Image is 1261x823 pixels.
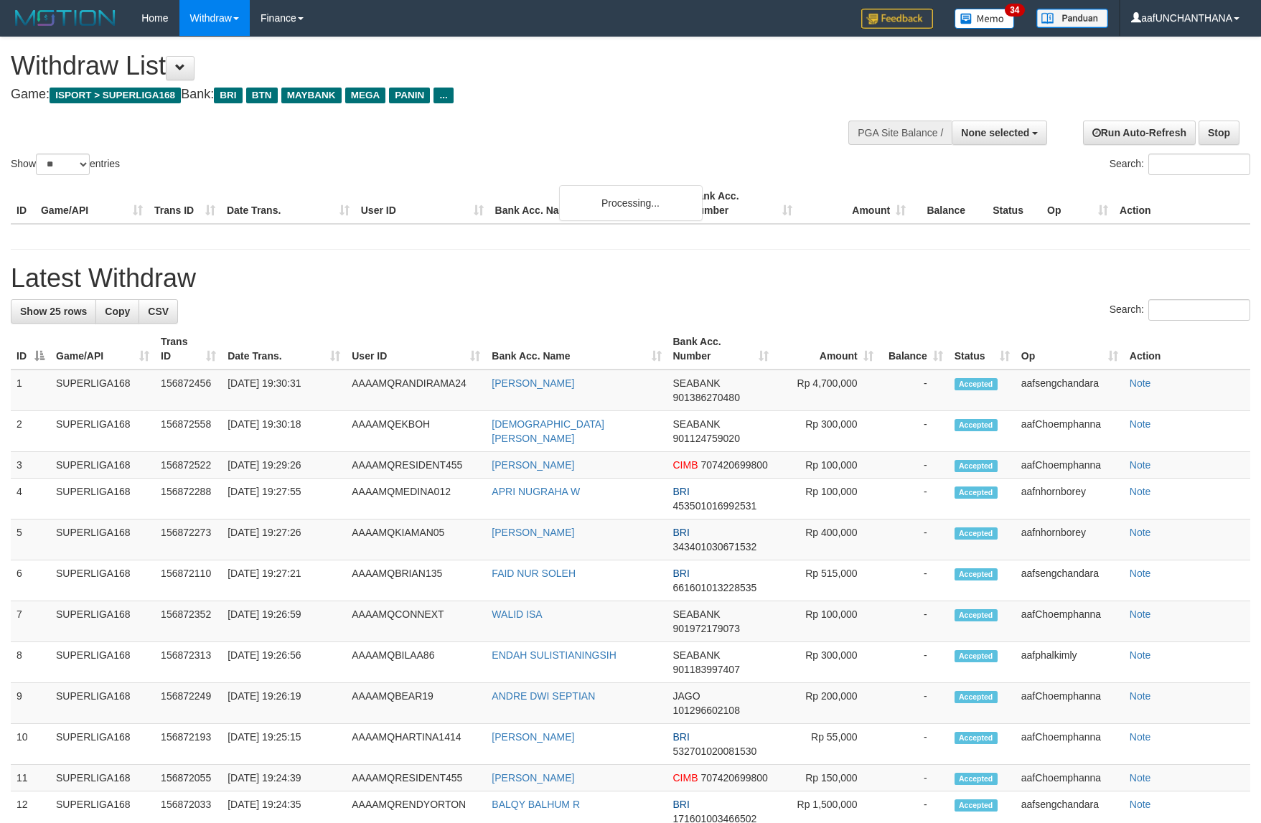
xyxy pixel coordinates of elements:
td: - [879,479,949,519]
a: ENDAH SULISTIANINGSIH [492,649,616,661]
td: [DATE] 19:25:15 [222,724,346,765]
td: aafsengchandara [1016,560,1124,601]
td: aafphalkimly [1016,642,1124,683]
span: Accepted [955,609,998,621]
span: Accepted [955,799,998,812]
td: - [879,765,949,791]
td: [DATE] 19:26:56 [222,642,346,683]
th: Date Trans.: activate to sort column ascending [222,329,346,370]
td: - [879,370,949,411]
td: 156872456 [155,370,222,411]
td: 156872288 [155,479,222,519]
th: Bank Acc. Name: activate to sort column ascending [486,329,667,370]
td: SUPERLIGA168 [50,642,155,683]
td: AAAAMQCONNEXT [346,601,486,642]
th: Status: activate to sort column ascending [949,329,1016,370]
a: Show 25 rows [11,299,96,324]
td: SUPERLIGA168 [50,601,155,642]
td: [DATE] 19:29:26 [222,452,346,479]
td: 10 [11,724,50,765]
span: BRI [673,731,690,743]
td: aafsengchandara [1016,370,1124,411]
span: BRI [673,799,690,810]
span: Copy 901972179073 to clipboard [673,623,740,634]
span: Copy 661601013228535 to clipboard [673,582,757,593]
td: - [879,601,949,642]
span: Copy 707420699800 to clipboard [700,772,767,784]
select: Showentries [36,154,90,175]
td: aafnhornborey [1016,479,1124,519]
label: Search: [1110,154,1250,175]
th: Date Trans. [221,183,355,224]
a: [PERSON_NAME] [492,459,574,471]
a: APRI NUGRAHA W [492,486,580,497]
span: Accepted [955,527,998,540]
a: [PERSON_NAME] [492,527,574,538]
th: Bank Acc. Number [685,183,798,224]
td: Rp 400,000 [774,519,879,560]
td: SUPERLIGA168 [50,479,155,519]
span: ISPORT > SUPERLIGA168 [50,88,181,103]
td: [DATE] 19:27:55 [222,479,346,519]
a: Note [1130,418,1151,430]
div: Processing... [559,185,703,221]
td: - [879,642,949,683]
span: Accepted [955,486,998,499]
th: Bank Acc. Number: activate to sort column ascending [667,329,774,370]
td: aafChoemphanna [1016,411,1124,452]
td: Rp 300,000 [774,411,879,452]
td: 6 [11,560,50,601]
span: MAYBANK [281,88,342,103]
td: aafnhornborey [1016,519,1124,560]
span: Copy 343401030671532 to clipboard [673,541,757,552]
td: 3 [11,452,50,479]
td: Rp 55,000 [774,724,879,765]
td: 11 [11,765,50,791]
th: ID [11,183,35,224]
th: Action [1124,329,1250,370]
span: Accepted [955,378,998,390]
span: MEGA [345,88,386,103]
span: Accepted [955,419,998,431]
td: - [879,411,949,452]
td: 8 [11,642,50,683]
th: Game/API: activate to sort column ascending [50,329,155,370]
th: Game/API [35,183,149,224]
span: Copy 532701020081530 to clipboard [673,746,757,757]
span: Copy 901183997407 to clipboard [673,664,740,675]
a: [DEMOGRAPHIC_DATA][PERSON_NAME] [492,418,604,444]
a: Run Auto-Refresh [1083,121,1196,145]
td: Rp 100,000 [774,452,879,479]
td: Rp 200,000 [774,683,879,724]
span: SEABANK [673,649,721,661]
td: aafChoemphanna [1016,724,1124,765]
td: [DATE] 19:27:21 [222,560,346,601]
a: Note [1130,486,1151,497]
td: - [879,452,949,479]
img: MOTION_logo.png [11,7,120,29]
td: 156872249 [155,683,222,724]
span: Accepted [955,460,998,472]
a: Note [1130,527,1151,538]
input: Search: [1148,299,1250,321]
td: SUPERLIGA168 [50,683,155,724]
td: 156872055 [155,765,222,791]
span: SEABANK [673,377,721,389]
a: Note [1130,731,1151,743]
a: [PERSON_NAME] [492,731,574,743]
td: 4 [11,479,50,519]
a: Stop [1199,121,1239,145]
a: WALID ISA [492,608,542,620]
td: [DATE] 19:26:59 [222,601,346,642]
td: 5 [11,519,50,560]
a: [PERSON_NAME] [492,772,574,784]
label: Show entries [11,154,120,175]
td: Rp 150,000 [774,765,879,791]
td: SUPERLIGA168 [50,560,155,601]
a: ANDRE DWI SEPTIAN [492,690,595,702]
img: panduan.png [1036,9,1108,28]
button: None selected [952,121,1047,145]
th: Bank Acc. Name [489,183,685,224]
td: aafChoemphanna [1016,601,1124,642]
th: ID: activate to sort column descending [11,329,50,370]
